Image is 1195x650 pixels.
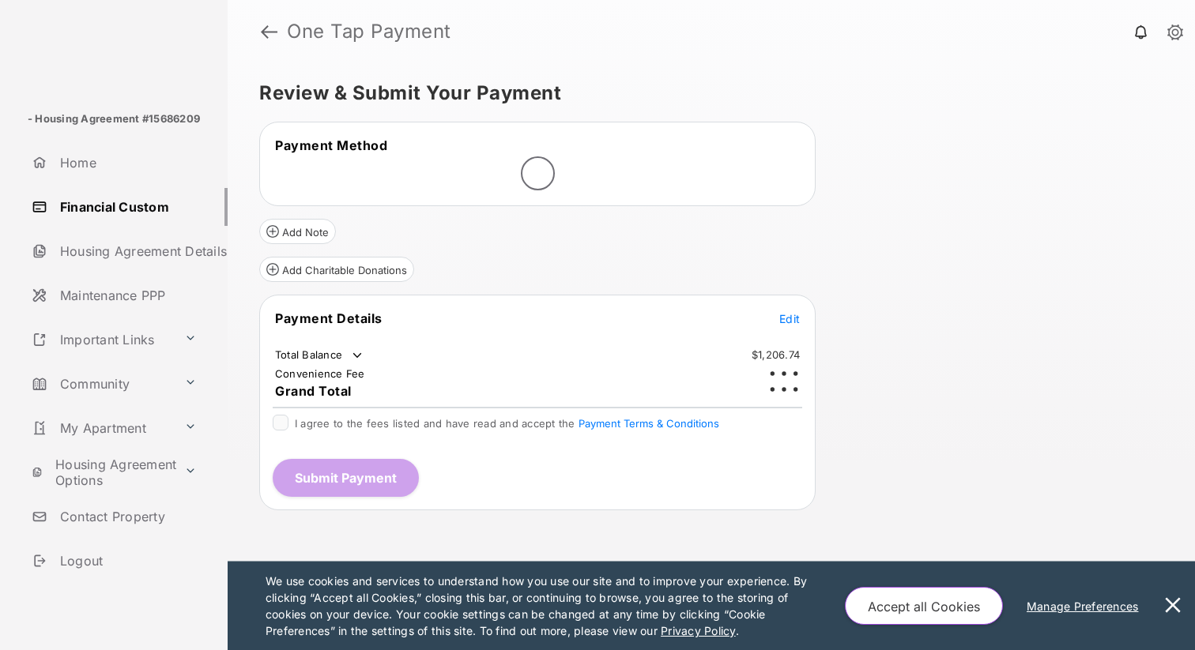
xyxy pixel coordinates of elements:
[275,137,387,153] span: Payment Method
[259,219,336,244] button: Add Note
[25,232,228,270] a: Housing Agreement Details
[287,22,451,41] strong: One Tap Payment
[259,84,1151,103] h5: Review & Submit Your Payment
[275,383,352,399] span: Grand Total
[779,310,800,326] button: Edit
[259,257,414,282] button: Add Charitable Donations
[845,587,1003,625] button: Accept all Cookies
[751,348,801,362] td: $1,206.74
[25,542,228,580] a: Logout
[25,365,178,403] a: Community
[1027,599,1145,613] u: Manage Preferences
[25,276,228,314] a: Maintenance PPP
[28,111,200,127] p: - Housing Agreement #15686209
[274,366,366,381] td: Convenience Fee
[25,188,228,226] a: Financial Custom
[295,417,719,430] span: I agree to the fees listed and have read and accept the
[274,348,365,363] td: Total Balance
[273,459,419,497] button: Submit Payment
[779,312,800,325] span: Edit
[25,144,228,182] a: Home
[275,310,383,326] span: Payment Details
[661,624,735,637] u: Privacy Policy
[579,417,719,430] button: I agree to the fees listed and have read and accept the
[25,498,228,535] a: Contact Property
[25,453,178,491] a: Housing Agreement Options
[25,321,178,359] a: Important Links
[25,409,178,447] a: My Apartment
[266,573,812,639] p: We use cookies and services to understand how you use our site and to improve your experience. By...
